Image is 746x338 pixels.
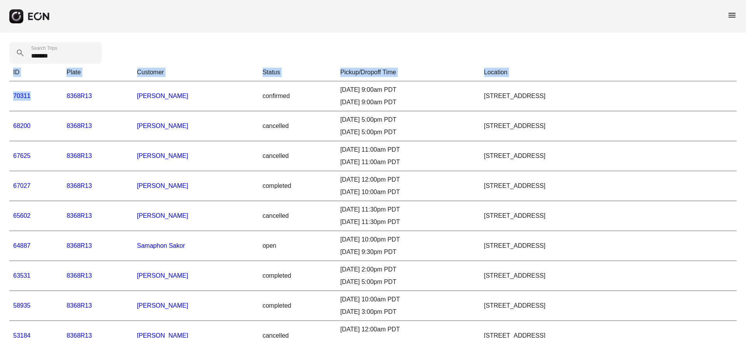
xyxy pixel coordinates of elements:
td: [STREET_ADDRESS] [480,111,737,141]
a: 8368R13 [66,182,92,189]
a: 8368R13 [66,123,92,129]
td: [STREET_ADDRESS] [480,81,737,111]
a: Samaphon Sakor [137,242,185,249]
div: [DATE] 11:30pm PDT [340,217,476,227]
div: [DATE] 12:00pm PDT [340,175,476,184]
div: [DATE] 10:00pm PDT [340,235,476,244]
a: 65602 [13,212,31,219]
div: [DATE] 11:00am PDT [340,145,476,154]
td: completed [259,261,336,291]
th: Pickup/Dropoff Time [336,64,480,81]
td: [STREET_ADDRESS] [480,261,737,291]
a: 58935 [13,302,31,309]
a: 67625 [13,152,31,159]
a: [PERSON_NAME] [137,123,188,129]
td: [STREET_ADDRESS] [480,231,737,261]
div: [DATE] 9:30pm PDT [340,247,476,257]
span: menu [727,11,737,20]
div: [DATE] 3:00pm PDT [340,307,476,317]
a: 8368R13 [66,212,92,219]
a: 67027 [13,182,31,189]
th: Customer [133,64,259,81]
a: 8368R13 [66,152,92,159]
th: Location [480,64,737,81]
td: [STREET_ADDRESS] [480,141,737,171]
a: [PERSON_NAME] [137,152,188,159]
a: 8368R13 [66,93,92,99]
td: cancelled [259,201,336,231]
td: completed [259,171,336,201]
a: [PERSON_NAME] [137,272,188,279]
div: [DATE] 2:00pm PDT [340,265,476,274]
div: [DATE] 10:00am PDT [340,187,476,197]
div: [DATE] 11:30pm PDT [340,205,476,214]
label: Search Trips [31,45,57,51]
a: 8368R13 [66,302,92,309]
td: [STREET_ADDRESS] [480,291,737,321]
a: [PERSON_NAME] [137,93,188,99]
a: 8368R13 [66,272,92,279]
td: open [259,231,336,261]
th: Plate [63,64,133,81]
div: [DATE] 12:00am PDT [340,325,476,334]
div: [DATE] 10:00am PDT [340,295,476,304]
a: [PERSON_NAME] [137,212,188,219]
td: [STREET_ADDRESS] [480,171,737,201]
td: cancelled [259,111,336,141]
div: [DATE] 5:00pm PDT [340,277,476,287]
td: [STREET_ADDRESS] [480,201,737,231]
a: 68200 [13,123,31,129]
a: [PERSON_NAME] [137,302,188,309]
a: [PERSON_NAME] [137,182,188,189]
a: 70311 [13,93,31,99]
th: Status [259,64,336,81]
td: confirmed [259,81,336,111]
th: ID [9,64,63,81]
div: [DATE] 11:00am PDT [340,158,476,167]
td: cancelled [259,141,336,171]
div: [DATE] 5:00pm PDT [340,115,476,124]
div: [DATE] 9:00am PDT [340,85,476,95]
a: 64887 [13,242,31,249]
div: [DATE] 5:00pm PDT [340,128,476,137]
a: 8368R13 [66,242,92,249]
td: completed [259,291,336,321]
a: 63531 [13,272,31,279]
div: [DATE] 9:00am PDT [340,98,476,107]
